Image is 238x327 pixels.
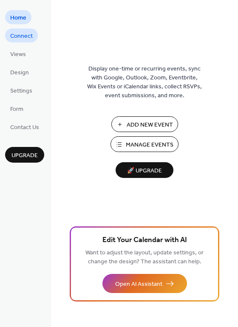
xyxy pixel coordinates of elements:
span: Add New Event [127,121,173,130]
span: Design [10,68,29,77]
span: Manage Events [126,141,173,149]
span: Contact Us [10,123,39,132]
a: Views [5,47,31,61]
a: Design [5,65,34,79]
a: Settings [5,83,37,97]
span: Connect [10,32,33,41]
a: Form [5,101,28,116]
span: Home [10,14,26,23]
button: Upgrade [5,147,44,163]
span: Display one-time or recurring events, sync with Google, Outlook, Zoom, Eventbrite, Wix Events or ... [87,65,202,100]
a: Home [5,10,31,24]
button: 🚀 Upgrade [116,162,173,178]
span: Form [10,105,23,114]
span: Upgrade [11,151,38,160]
span: Edit Your Calendar with AI [102,234,187,246]
span: Want to adjust the layout, update settings, or change the design? The assistant can help. [85,247,204,268]
a: Connect [5,28,38,42]
span: Open AI Assistant [115,280,162,289]
span: Views [10,50,26,59]
span: Settings [10,87,32,96]
a: Contact Us [5,120,44,134]
button: Open AI Assistant [102,274,187,293]
button: Manage Events [110,136,178,152]
button: Add New Event [111,116,178,132]
span: 🚀 Upgrade [121,165,168,177]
